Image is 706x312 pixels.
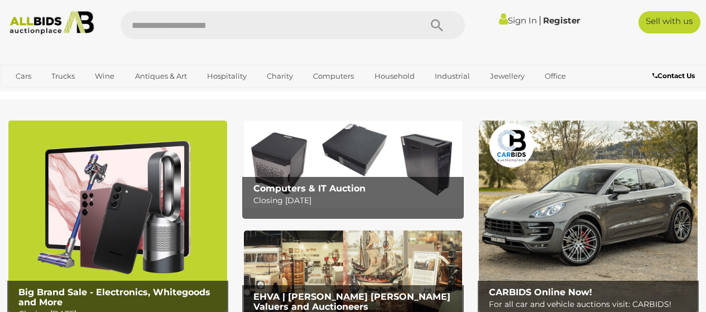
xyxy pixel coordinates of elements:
a: Computers [306,67,361,85]
a: [GEOGRAPHIC_DATA] [51,85,145,104]
b: Contact Us [652,71,695,80]
a: Contact Us [652,70,698,82]
b: CARBIDS Online Now! [489,287,592,297]
b: EHVA | [PERSON_NAME] [PERSON_NAME] Valuers and Auctioneers [253,291,450,312]
button: Search [409,11,465,39]
a: Big Brand Sale - Electronics, Whitegoods and More Big Brand Sale - Electronics, Whitegoods and Mo... [8,121,227,312]
a: Cars [8,67,39,85]
a: Hospitality [200,67,254,85]
a: Sell with us [638,11,700,33]
a: CARBIDS Online Now! CARBIDS Online Now! For all car and vehicle auctions visit: CARBIDS! [479,121,698,312]
img: Computers & IT Auction [244,121,463,208]
img: Allbids.com.au [5,11,98,35]
span: | [539,14,541,26]
a: Register [543,15,580,26]
a: Household [367,67,422,85]
a: Sports [8,85,46,104]
a: Jewellery [483,67,532,85]
b: Big Brand Sale - Electronics, Whitegoods and More [18,287,210,308]
a: Sign In [499,15,537,26]
a: Antiques & Art [128,67,194,85]
a: Office [537,67,573,85]
a: Charity [260,67,300,85]
p: Closing [DATE] [253,194,458,208]
a: Trucks [44,67,82,85]
a: Industrial [428,67,477,85]
img: CARBIDS Online Now! [479,121,698,312]
img: Big Brand Sale - Electronics, Whitegoods and More [8,121,227,312]
p: For all car and vehicle auctions visit: CARBIDS! [489,297,693,311]
a: Computers & IT Auction Computers & IT Auction Closing [DATE] [244,121,463,208]
a: Wine [88,67,122,85]
b: Computers & IT Auction [253,183,366,194]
